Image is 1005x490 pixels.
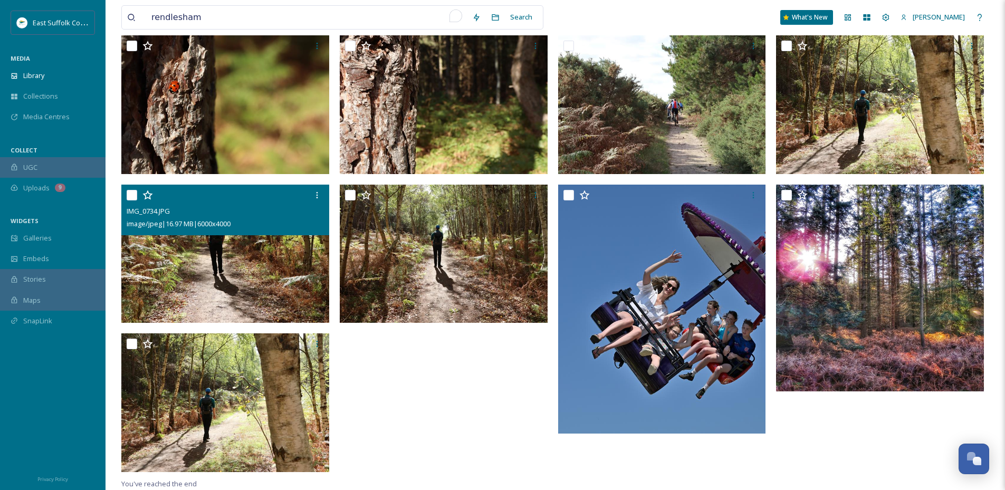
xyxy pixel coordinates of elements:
[23,112,70,122] span: Media Centres
[558,35,766,174] img: IMG_0752.JPG
[127,219,231,228] span: image/jpeg | 16.97 MB | 6000 x 4000
[146,6,467,29] input: To enrich screen reader interactions, please activate Accessibility in Grammarly extension settings
[23,274,46,284] span: Stories
[23,233,52,243] span: Galleries
[121,333,329,472] img: IMG_0739.JPG
[55,184,65,192] div: 9
[23,162,37,172] span: UGC
[23,254,49,264] span: Embeds
[11,146,37,154] span: COLLECT
[121,479,197,488] span: You've reached the end
[23,316,52,326] span: SnapLink
[913,12,965,22] span: [PERSON_NAME]
[23,91,58,101] span: Collections
[37,476,68,483] span: Privacy Policy
[340,35,548,174] img: IMG_0757.JPG
[121,184,329,323] img: IMG_0734.JPG
[558,185,766,434] img: Richard Kevern - Rendlesham Show.jpg
[340,184,548,323] img: IMG_0730.JPG
[23,71,44,81] span: Library
[959,444,989,474] button: Open Chat
[23,183,50,193] span: Uploads
[23,295,41,305] span: Maps
[776,35,984,174] img: IMG_0738.JPG
[127,206,170,216] span: IMG_0734.JPG
[780,10,833,25] a: What's New
[17,17,27,28] img: ESC%20Logo.png
[505,7,538,27] div: Search
[33,17,95,27] span: East Suffolk Council
[11,217,39,225] span: WIDGETS
[11,54,30,62] span: MEDIA
[37,472,68,485] a: Privacy Policy
[121,35,329,174] img: IMG_0762.JPG
[895,7,970,27] a: [PERSON_NAME]
[776,184,984,391] img: Sian Peasey - Rendlesham Forest.jpg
